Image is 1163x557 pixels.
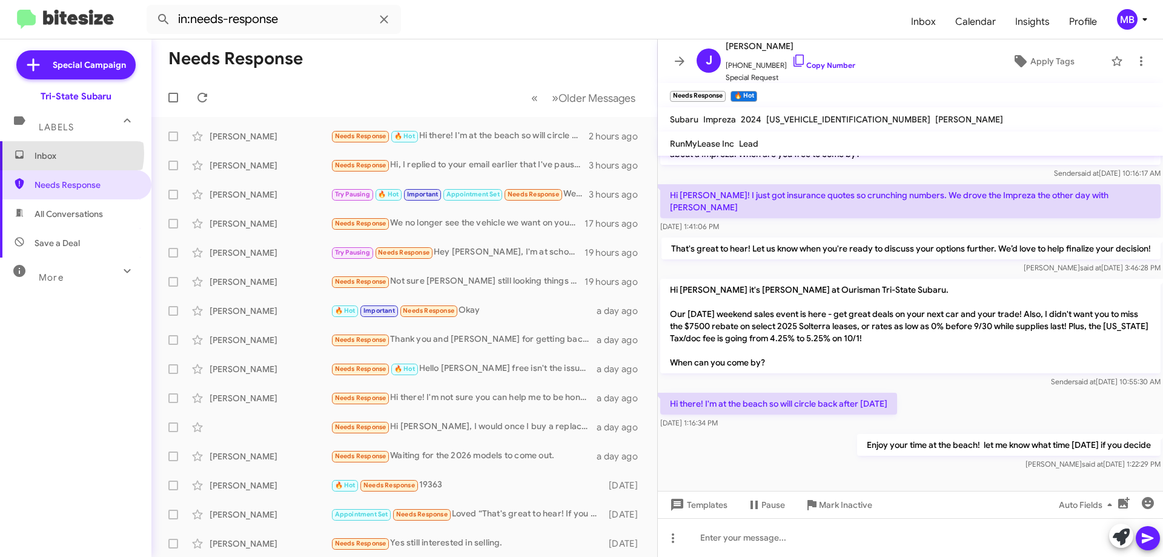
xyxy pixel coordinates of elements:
button: Apply Tags [981,50,1105,72]
small: Needs Response [670,91,726,102]
div: [PERSON_NAME] [210,130,331,142]
span: said at [1075,377,1096,386]
div: MB [1117,9,1138,30]
span: Needs Response [335,219,386,227]
span: [US_VEHICLE_IDENTIFICATION_NUMBER] [766,114,930,125]
button: MB [1107,9,1150,30]
div: [PERSON_NAME] [210,188,331,201]
div: 19 hours ago [585,247,648,259]
div: [PERSON_NAME] [210,509,331,521]
h1: Needs Response [168,49,303,68]
div: 3 hours ago [589,188,648,201]
input: Search [147,5,401,34]
button: Templates [658,494,737,516]
span: Needs Response [335,394,386,402]
a: Inbox [901,4,946,39]
span: Needs Response [335,423,386,431]
a: Insights [1006,4,1059,39]
span: Needs Response [335,161,386,169]
div: Hi, I replied to your email earlier that I've paused my auto search at this time and will reach o... [331,158,589,172]
p: Hi [PERSON_NAME]! I just got insurance quotes so crunching numbers. We drove the Impreza the othe... [660,184,1161,218]
div: [PERSON_NAME] [210,363,331,375]
div: We have a meeting scheduled for 11AM [DATE]. [331,187,589,201]
span: Calendar [946,4,1006,39]
span: [PERSON_NAME] [935,114,1003,125]
div: [PERSON_NAME] [210,159,331,172]
button: Next [545,85,643,110]
span: [PERSON_NAME] [DATE] 1:22:29 PM [1025,459,1161,469]
div: Hi there! I'm not sure you can help me to be honest. I have a 2023 mazda cx50 and need to upgrade... [331,391,597,405]
span: Needs Response [35,179,138,191]
span: [DATE] 1:41:06 PM [660,222,719,231]
span: Special Request [726,72,855,84]
span: 🔥 Hot [394,365,415,373]
span: said at [1078,168,1099,178]
span: 🔥 Hot [335,307,356,315]
span: 2024 [741,114,761,125]
div: Yes still interested in selling. [331,536,603,550]
span: [PERSON_NAME] [726,39,855,53]
div: [DATE] [603,509,648,521]
span: Apply Tags [1030,50,1075,72]
div: Hi [PERSON_NAME], I would once I buy a replacement. [331,420,597,434]
div: a day ago [597,305,648,317]
a: Profile [1059,4,1107,39]
div: [PERSON_NAME] [210,305,331,317]
span: J [706,51,712,70]
div: [PERSON_NAME] [210,334,331,346]
span: Try Pausing [335,248,370,256]
div: [PERSON_NAME] [210,392,331,404]
span: [DATE] 1:16:34 PM [660,418,718,427]
span: Appointment Set [335,510,388,518]
div: 19363 [331,478,603,492]
span: Needs Response [508,190,559,198]
span: More [39,272,64,283]
div: Hi there! I'm at the beach so will circle back after [DATE] [331,129,589,143]
button: Auto Fields [1049,494,1127,516]
span: 🔥 Hot [394,132,415,140]
span: RunMyLease Inc [670,138,734,149]
div: a day ago [597,363,648,375]
span: Needs Response [335,365,386,373]
span: Sender [DATE] 10:55:30 AM [1051,377,1161,386]
span: Needs Response [335,539,386,547]
span: Mark Inactive [819,494,872,516]
p: Hi there! I'm at the beach so will circle back after [DATE] [660,393,897,415]
span: Save a Deal [35,237,80,249]
span: said at [1080,263,1101,272]
div: [PERSON_NAME] [210,450,331,462]
span: Needs Response [396,510,448,518]
span: 🔥 Hot [335,481,356,489]
small: 🔥 Hot [731,91,757,102]
span: Appointment Set [446,190,500,198]
p: Enjoy your time at the beach! let me know what time [DATE] if you decide [857,434,1161,456]
div: 2 hours ago [589,130,648,142]
div: [PERSON_NAME] [210,218,331,230]
span: Important [363,307,395,315]
div: Waiting for the 2026 models to come out. [331,449,597,463]
div: 17 hours ago [585,218,648,230]
span: Auto Fields [1059,494,1117,516]
span: [PHONE_NUMBER] [726,53,855,72]
span: « [531,90,538,105]
span: Templates [668,494,727,516]
span: Needs Response [335,278,386,285]
p: That's great to hear! Let us know when you're ready to discuss your options further. We’d love to... [661,238,1161,259]
a: Special Campaign [16,50,136,79]
div: Loved “That's great to hear! If you ever consider selling your vehicle in the future, feel free t... [331,507,603,521]
span: Try Pausing [335,190,370,198]
button: Previous [524,85,545,110]
span: said at [1082,459,1103,469]
div: We no longer see the vehicle we want on your site. Thank you for your time [331,216,585,230]
span: Impreza [703,114,736,125]
span: All Conversations [35,208,103,220]
div: [DATE] [603,479,648,492]
p: Hi [PERSON_NAME] it's [PERSON_NAME] at Ourisman Tri-State Subaru. Our [DATE] weekend sales event ... [660,279,1161,373]
div: Not sure [PERSON_NAME] still looking things over and looking at deals [331,275,585,289]
div: a day ago [597,392,648,404]
span: Sender [DATE] 10:16:17 AM [1054,168,1161,178]
div: [PERSON_NAME] [210,247,331,259]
